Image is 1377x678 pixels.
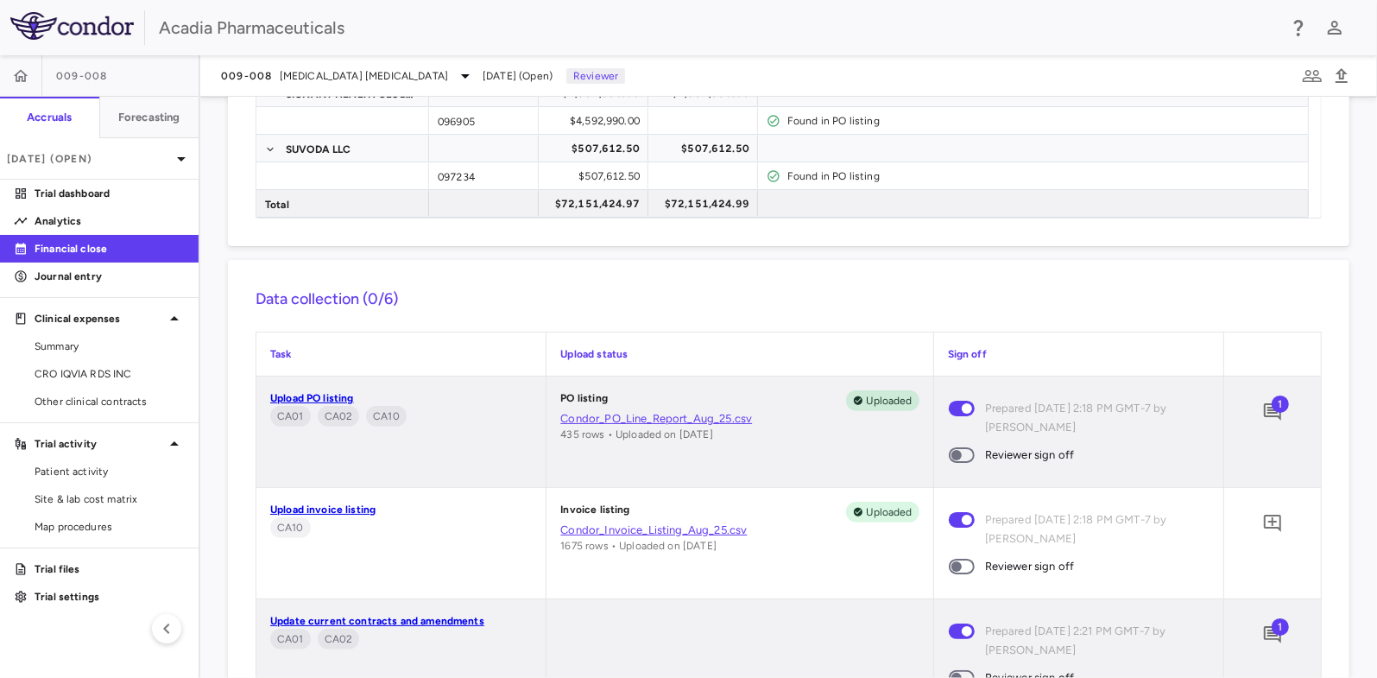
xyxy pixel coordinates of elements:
div: $72,151,424.99 [664,190,749,218]
span: CA01 [270,631,311,647]
span: CA10 [270,520,311,535]
span: Other clinical contracts [35,394,185,409]
div: Acadia Pharmaceuticals [159,15,1277,41]
p: Journal entry [35,269,185,284]
div: 096905 [429,107,539,134]
div: $72,151,424.97 [554,190,640,218]
a: Update current contracts and amendments [270,615,484,627]
div: 097234 [429,162,539,189]
p: Clinical expenses [35,311,164,326]
h6: Data collection (0/6) [256,288,1322,311]
span: Prepared [DATE] 2:18 PM GMT-7 by [PERSON_NAME] [985,399,1196,437]
p: Trial activity [35,436,164,452]
span: Reviewer sign off [985,557,1075,576]
span: 435 rows • Uploaded on [DATE] [560,428,712,440]
p: Trial settings [35,589,185,605]
p: Upload status [560,346,919,362]
span: Prepared [DATE] 2:18 PM GMT-7 by [PERSON_NAME] [985,510,1196,548]
span: CA02 [318,631,360,647]
p: Financial close [35,241,185,257]
p: [DATE] (Open) [7,151,171,167]
svg: Add comment [1262,402,1283,422]
span: Total [265,191,289,219]
p: PO listing [560,390,608,411]
span: Reviewer sign off [985,446,1075,465]
h6: Forecasting [118,110,180,125]
div: Found in PO listing [787,107,1300,135]
div: $4,592,990.00 [554,107,640,135]
a: Upload PO listing [270,392,354,404]
a: Condor_Invoice_Listing_Aug_25.csv [560,523,919,538]
a: Condor_PO_Line_Report_Aug_25.csv [560,411,919,427]
p: Invoice listing [560,502,629,523]
p: Sign off [948,346,1210,362]
p: Trial files [35,561,185,577]
span: Uploaded [860,393,919,409]
span: Summary [35,339,185,354]
span: 009-008 [221,69,273,83]
p: Trial dashboard [35,186,185,201]
span: Uploaded [860,504,919,520]
span: 1 [1272,396,1289,413]
span: 009-008 [56,69,108,83]
p: Task [270,346,532,362]
span: Site & lab cost matrix [35,491,185,507]
button: Add comment [1258,620,1287,649]
span: CA02 [318,409,360,424]
span: 1 [1272,618,1289,636]
a: Upload invoice listing [270,504,376,516]
span: Map procedures [35,519,185,535]
span: Prepared [DATE] 2:21 PM GMT-7 by [PERSON_NAME] [985,622,1196,660]
span: CRO IQVIA RDS INC [35,366,185,382]
svg: Add comment [1262,513,1283,534]
span: As new or amended R&D (clinical trial and other R&D) contracts are executed, the Accounting Manag... [270,629,311,649]
span: [DATE] (Open) [483,68,553,84]
span: [MEDICAL_DATA] [MEDICAL_DATA] [280,68,448,84]
span: CA10 [366,409,407,424]
img: logo-full-SnFGN8VE.png [10,12,134,40]
button: Add comment [1258,397,1287,427]
span: Monthly, the Purchase Order reports and Invoice Registers are ran from Coupa to facilitate the Cl... [366,406,407,427]
p: Reviewer [566,68,625,84]
span: SUVODA LLC [286,136,351,163]
p: Analytics [35,213,185,229]
div: $507,612.50 [554,135,640,162]
span: CA01 [270,409,311,424]
span: Patient activity [35,464,185,479]
span: Monthly, the Accounting Manager, or designee, updates the Clinical Trial Workbooks based on infor... [318,629,360,649]
span: Monthly, the Accounting Manager, or designee, updates the Clinical Trial Workbooks based on infor... [318,406,360,427]
span: As new or amended R&D (clinical trial and other R&D) contracts are executed, the Accounting Manag... [270,406,311,427]
button: Add comment [1258,509,1287,538]
div: $507,612.50 [554,162,640,190]
h6: Accruals [27,110,72,125]
svg: Add comment [1262,624,1283,645]
div: $507,612.50 [664,135,749,162]
span: 1675 rows • Uploaded on [DATE] [560,540,717,552]
span: Monthly, the Purchase Order reports and Invoice Registers are ran from Coupa to facilitate the Cl... [270,517,311,538]
div: Found in PO listing [787,162,1300,190]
